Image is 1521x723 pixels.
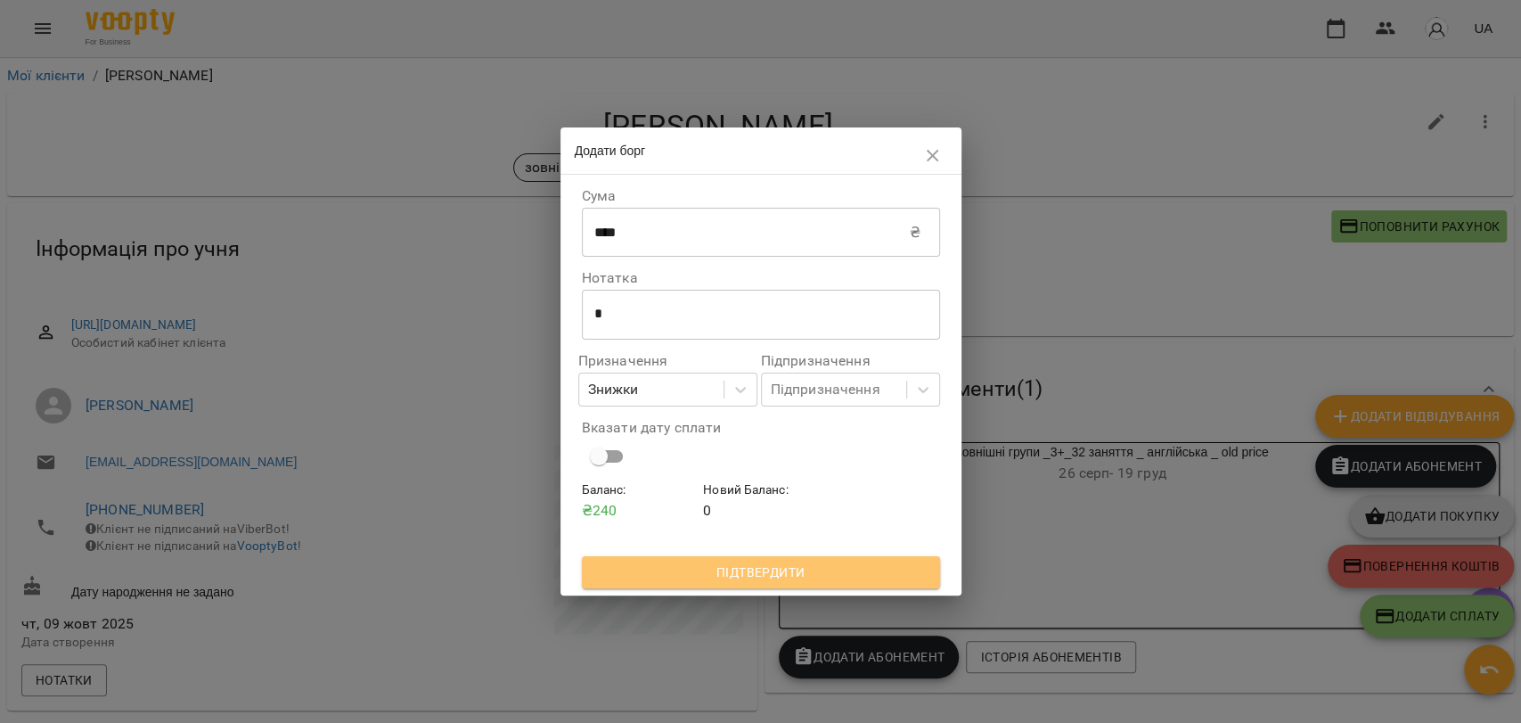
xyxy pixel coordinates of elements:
h6: Баланс : [582,481,697,500]
div: 0 [699,477,822,524]
span: Підтвердити [596,562,926,583]
p: ₴ 240 [582,500,697,522]
div: Підпризначення [771,379,880,400]
p: ₴ [909,222,920,243]
button: Підтвердити [582,556,940,588]
div: Знижки [588,379,639,400]
label: Сума [582,189,940,203]
h6: Новий Баланс : [703,481,818,500]
label: Призначення [578,354,757,368]
label: Нотатка [582,271,940,285]
label: Вказати дату сплати [582,421,940,435]
label: Підпризначення [761,354,940,368]
span: Додати борг [575,144,646,158]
